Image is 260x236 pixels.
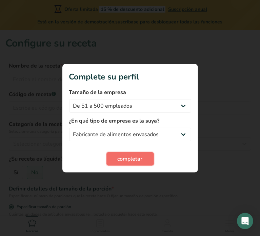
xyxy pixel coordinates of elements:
[69,71,191,83] h1: Complete su perfil
[118,155,143,163] span: completar
[69,88,191,96] label: Tamaño de la empresa
[69,117,191,125] label: ¿En qué tipo de empresa es la suya?
[237,213,253,229] div: Open Intercom Messenger
[106,152,154,166] button: completar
